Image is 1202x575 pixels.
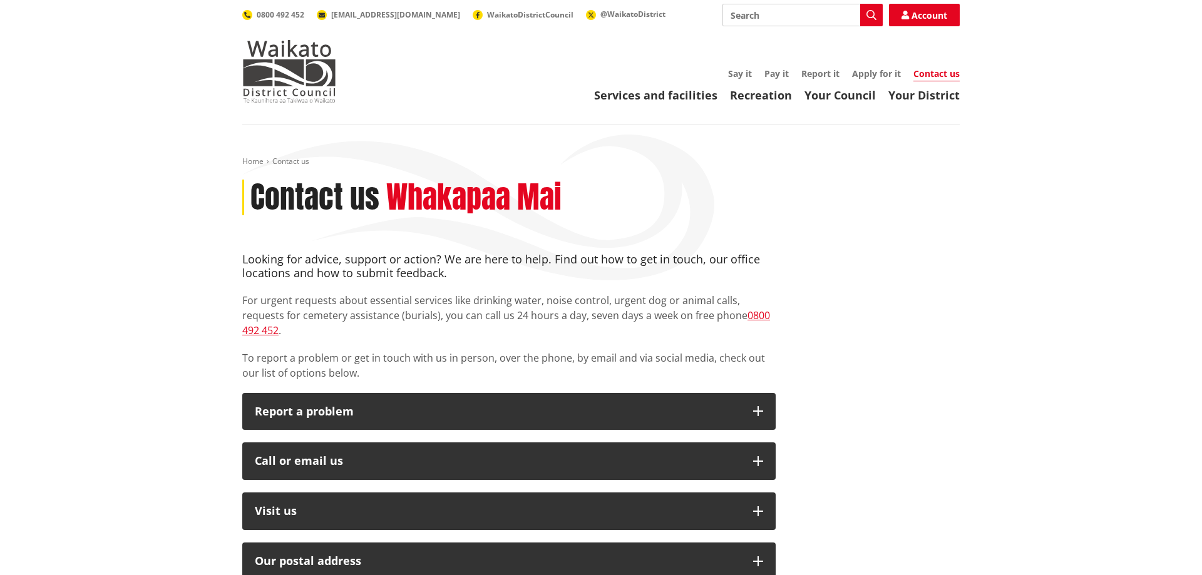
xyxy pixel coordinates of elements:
[764,68,789,79] a: Pay it
[586,9,665,19] a: @WaikatoDistrict
[250,180,379,216] h1: Contact us
[889,4,960,26] a: Account
[487,9,573,20] span: WaikatoDistrictCouncil
[242,350,776,380] p: To report a problem or get in touch with us in person, over the phone, by email and via social me...
[242,308,770,337] a: 0800 492 452
[242,393,776,430] button: Report a problem
[255,555,741,567] h2: Our postal address
[473,9,573,20] a: WaikatoDistrictCouncil
[272,156,309,166] span: Contact us
[255,505,741,517] p: Visit us
[242,156,960,167] nav: breadcrumb
[242,492,776,530] button: Visit us
[242,253,776,280] h4: Looking for advice, support or action? We are here to help. Find out how to get in touch, our off...
[242,442,776,480] button: Call or email us
[888,88,960,103] a: Your District
[913,68,960,81] a: Contact us
[852,68,901,79] a: Apply for it
[801,68,840,79] a: Report it
[804,88,876,103] a: Your Council
[242,9,304,20] a: 0800 492 452
[722,4,883,26] input: Search input
[600,9,665,19] span: @WaikatoDistrict
[728,68,752,79] a: Say it
[242,156,264,166] a: Home
[255,405,741,418] p: Report a problem
[730,88,792,103] a: Recreation
[242,293,776,338] p: For urgent requests about essential services like drinking water, noise control, urgent dog or an...
[257,9,304,20] span: 0800 492 452
[255,455,741,467] div: Call or email us
[242,40,336,103] img: Waikato District Council - Te Kaunihera aa Takiwaa o Waikato
[594,88,717,103] a: Services and facilities
[331,9,460,20] span: [EMAIL_ADDRESS][DOMAIN_NAME]
[386,180,562,216] h2: Whakapaa Mai
[317,9,460,20] a: [EMAIL_ADDRESS][DOMAIN_NAME]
